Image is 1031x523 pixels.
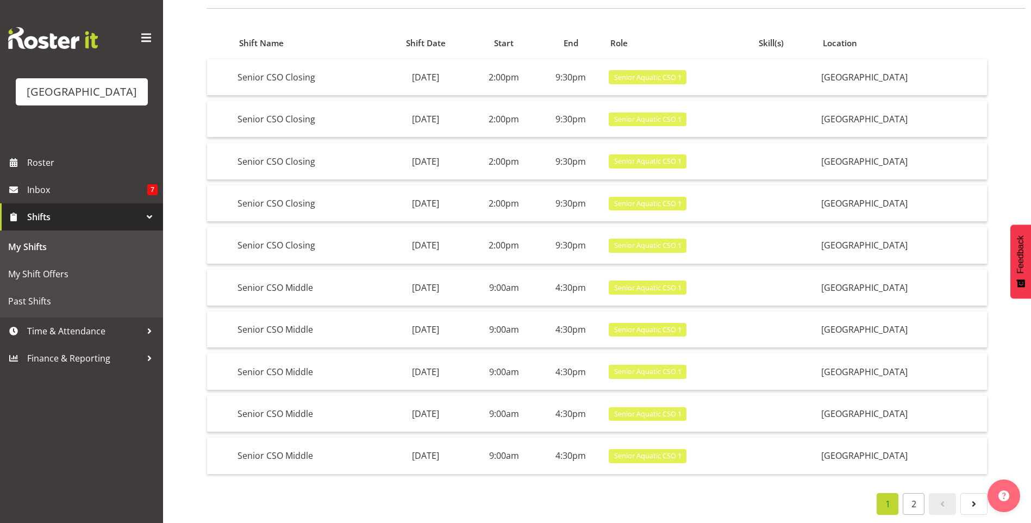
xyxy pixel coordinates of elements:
[470,312,537,348] td: 9:00am
[1010,225,1031,298] button: Feedback - Show survey
[147,184,158,195] span: 7
[8,266,155,282] span: My Shift Offers
[614,451,682,461] span: Senior Aquatic CSO 1
[381,59,470,96] td: [DATE]
[470,396,537,432] td: 9:00am
[823,37,857,49] span: Location
[8,293,155,309] span: Past Shifts
[610,37,628,49] span: Role
[614,240,682,251] span: Senior Aquatic CSO 1
[27,182,147,198] span: Inbox
[8,239,155,255] span: My Shifts
[27,209,141,225] span: Shifts
[538,227,604,264] td: 9:30pm
[233,227,381,264] td: Senior CSO Closing
[538,59,604,96] td: 9:30pm
[759,37,784,49] span: Skill(s)
[233,270,381,306] td: Senior CSO Middle
[564,37,578,49] span: End
[233,312,381,348] td: Senior CSO Middle
[538,353,604,390] td: 4:30pm
[538,185,604,222] td: 9:30pm
[381,312,470,348] td: [DATE]
[470,438,537,474] td: 9:00am
[538,438,604,474] td: 4:30pm
[1016,235,1026,273] span: Feedback
[233,143,381,179] td: Senior CSO Closing
[381,185,470,222] td: [DATE]
[27,323,141,339] span: Time & Attendance
[538,101,604,138] td: 9:30pm
[233,101,381,138] td: Senior CSO Closing
[233,185,381,222] td: Senior CSO Closing
[27,350,141,366] span: Finance & Reporting
[233,396,381,432] td: Senior CSO Middle
[817,396,988,432] td: [GEOGRAPHIC_DATA]
[406,37,446,49] span: Shift Date
[470,101,537,138] td: 2:00pm
[3,260,160,288] a: My Shift Offers
[27,154,158,171] span: Roster
[817,59,988,96] td: [GEOGRAPHIC_DATA]
[381,143,470,179] td: [DATE]
[538,270,604,306] td: 4:30pm
[233,438,381,474] td: Senior CSO Middle
[817,227,988,264] td: [GEOGRAPHIC_DATA]
[614,156,682,166] span: Senior Aquatic CSO 1
[8,27,98,49] img: Rosterit website logo
[614,366,682,377] span: Senior Aquatic CSO 1
[381,438,470,474] td: [DATE]
[817,312,988,348] td: [GEOGRAPHIC_DATA]
[381,227,470,264] td: [DATE]
[614,114,682,124] span: Senior Aquatic CSO 1
[817,270,988,306] td: [GEOGRAPHIC_DATA]
[903,493,924,515] a: 2
[538,396,604,432] td: 4:30pm
[614,409,682,419] span: Senior Aquatic CSO 1
[470,227,537,264] td: 2:00pm
[381,270,470,306] td: [DATE]
[614,198,682,209] span: Senior Aquatic CSO 1
[27,84,137,100] div: [GEOGRAPHIC_DATA]
[233,59,381,96] td: Senior CSO Closing
[381,101,470,138] td: [DATE]
[817,438,988,474] td: [GEOGRAPHIC_DATA]
[614,325,682,335] span: Senior Aquatic CSO 1
[538,143,604,179] td: 9:30pm
[817,143,988,179] td: [GEOGRAPHIC_DATA]
[614,72,682,83] span: Senior Aquatic CSO 1
[614,283,682,293] span: Senior Aquatic CSO 1
[239,37,284,49] span: Shift Name
[470,59,537,96] td: 2:00pm
[817,101,988,138] td: [GEOGRAPHIC_DATA]
[233,353,381,390] td: Senior CSO Middle
[3,233,160,260] a: My Shifts
[470,353,537,390] td: 9:00am
[817,353,988,390] td: [GEOGRAPHIC_DATA]
[470,143,537,179] td: 2:00pm
[3,288,160,315] a: Past Shifts
[381,396,470,432] td: [DATE]
[381,353,470,390] td: [DATE]
[470,185,537,222] td: 2:00pm
[538,312,604,348] td: 4:30pm
[494,37,514,49] span: Start
[998,490,1009,501] img: help-xxl-2.png
[817,185,988,222] td: [GEOGRAPHIC_DATA]
[470,270,537,306] td: 9:00am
